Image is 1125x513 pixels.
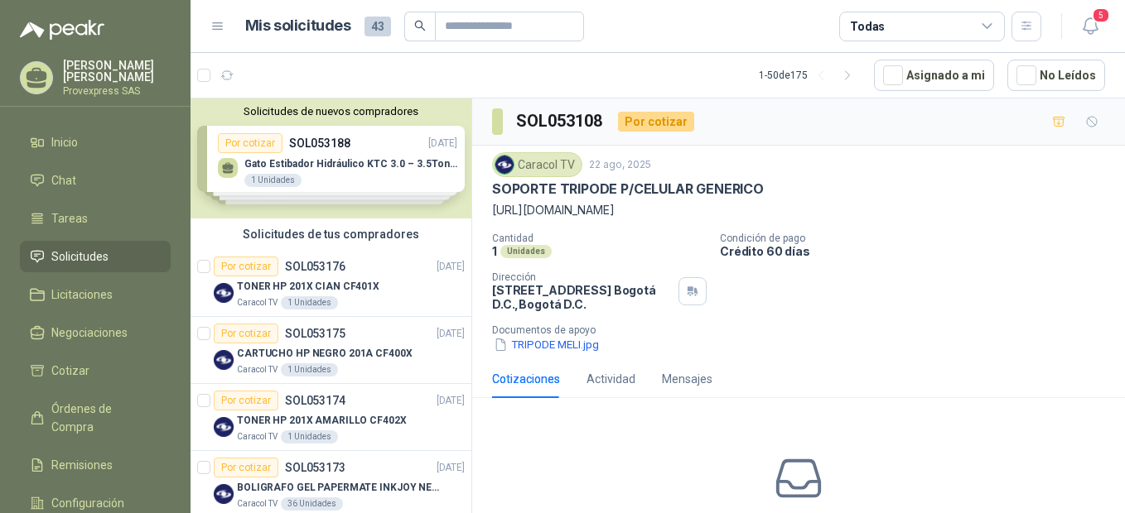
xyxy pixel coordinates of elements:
span: Solicitudes [51,247,109,266]
p: TONER HP 201X AMARILLO CF402X [237,413,407,429]
p: SOL053173 [285,462,345,473]
h3: SOL053108 [516,108,605,134]
p: SOL053174 [285,395,345,406]
img: Company Logo [214,484,234,504]
a: Negociaciones [20,317,171,348]
p: SOL053176 [285,261,345,272]
span: search [414,20,426,31]
div: Por cotizar [214,324,278,343]
div: Por cotizar [214,256,278,276]
p: [PERSON_NAME] [PERSON_NAME] [63,60,171,83]
a: Licitaciones [20,279,171,310]
a: Remisiones [20,449,171,481]
a: Cotizar [20,355,171,386]
a: Inicio [20,127,171,158]
p: SOL053175 [285,328,345,339]
p: Caracol TV [237,430,278,443]
a: Por cotizarSOL053176[DATE] Company LogoTONER HP 201X CIAN CF401XCaracol TV1 Unidades [191,250,471,317]
p: [DATE] [437,393,465,409]
p: SOPORTE TRIPODE P/CELULAR GENERICO [492,180,764,198]
div: 36 Unidades [281,497,343,511]
button: Solicitudes de nuevos compradores [197,105,465,117]
div: 1 - 50 de 175 [759,62,861,89]
button: TRIPODE MELI.jpg [492,336,601,353]
p: CARTUCHO HP NEGRO 201A CF400X [237,346,413,362]
a: Solicitudes [20,241,171,272]
p: [URL][DOMAIN_NAME] [492,201,1105,219]
p: [DATE] [437,259,465,275]
div: Por cotizar [214,458,278,477]
img: Company Logo [214,350,234,370]
p: Documentos de apoyo [492,324,1118,336]
p: TONER HP 201X CIAN CF401X [237,279,379,295]
p: Provexpress SAS [63,86,171,96]
img: Logo peakr [20,20,104,40]
span: Tareas [51,209,88,228]
span: 43 [365,17,391,36]
div: Solicitudes de nuevos compradoresPor cotizarSOL053188[DATE] Gato Estibador Hidráulico KTC 3.0 – 3... [191,98,471,218]
div: Todas [850,17,885,36]
p: Dirección [492,271,672,283]
p: 22 ago, 2025 [589,157,651,173]
p: [DATE] [437,326,465,342]
span: Inicio [51,133,78,151]
span: Órdenes de Compra [51,400,155,436]
a: Por cotizarSOL053174[DATE] Company LogoTONER HP 201X AMARILLO CF402XCaracol TV1 Unidades [191,384,471,451]
div: Mensajes [662,370,712,388]
button: No Leídos [1007,60,1105,91]
p: 1 [492,244,497,258]
a: Chat [20,165,171,196]
span: Configuración [51,494,124,512]
p: Condición de pago [720,233,1118,244]
img: Company Logo [495,156,514,174]
div: Solicitudes de tus compradores [191,218,471,250]
p: Caracol TV [237,296,278,309]
p: Caracol TV [237,363,278,376]
img: Company Logo [214,417,234,437]
h1: Mis solicitudes [245,14,351,38]
button: 5 [1075,12,1105,41]
p: Cantidad [492,233,707,244]
div: 1 Unidades [281,296,338,309]
div: Caracol TV [492,152,582,177]
p: BOLIGRAFO GEL PAPERMATE INKJOY NEGRO [237,480,443,496]
img: Company Logo [214,283,234,303]
div: Actividad [587,370,635,388]
div: Unidades [500,245,552,258]
a: Por cotizarSOL053175[DATE] Company LogoCARTUCHO HP NEGRO 201A CF400XCaracol TV1 Unidades [191,317,471,384]
span: Chat [51,171,76,189]
a: Tareas [20,203,171,234]
div: Cotizaciones [492,370,560,388]
div: Por cotizar [618,112,694,132]
div: 1 Unidades [281,363,338,376]
span: Cotizar [51,362,89,380]
span: Negociaciones [51,324,128,342]
a: Órdenes de Compra [20,393,171,443]
div: 1 Unidades [281,430,338,443]
span: 5 [1092,7,1110,23]
span: Licitaciones [51,285,113,304]
p: [STREET_ADDRESS] Bogotá D.C. , Bogotá D.C. [492,283,672,311]
p: [DATE] [437,460,465,476]
div: Por cotizar [214,391,278,410]
span: Remisiones [51,456,113,474]
button: Asignado a mi [874,60,994,91]
p: Caracol TV [237,497,278,511]
p: Crédito 60 días [720,244,1118,258]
